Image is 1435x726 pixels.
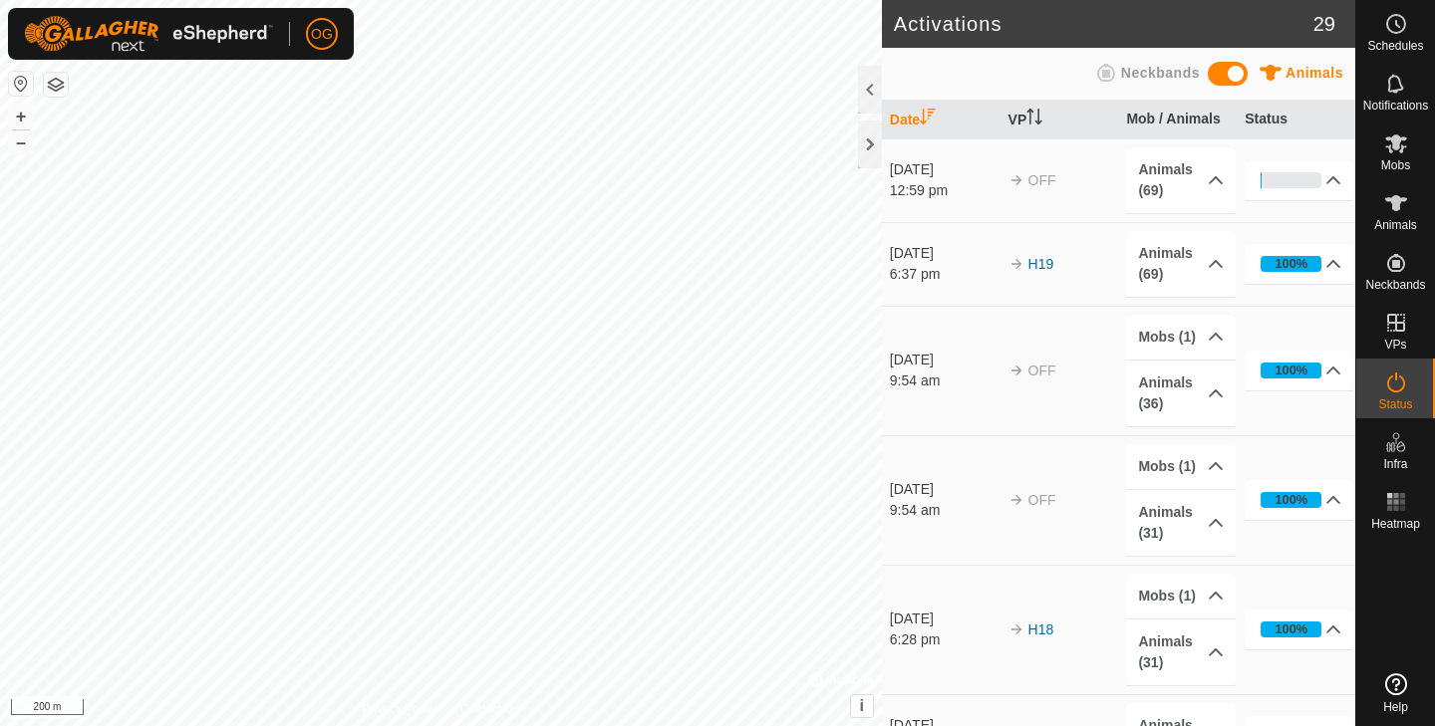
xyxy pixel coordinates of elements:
[1245,480,1353,520] p-accordion-header: 100%
[1008,256,1024,272] img: arrow
[1126,147,1235,213] p-accordion-header: Animals (69)
[9,105,33,128] button: +
[1275,361,1307,379] div: 100%
[1026,112,1042,127] p-sorticon: Activate to sort
[1126,574,1235,618] p-accordion-header: Mobs (1)
[1256,161,1267,199] div: 1%
[1261,363,1321,378] div: 100%
[44,73,68,97] button: Map Layers
[1384,339,1406,351] span: VPs
[920,112,936,127] p-sorticon: Activate to sort
[1245,351,1353,390] p-accordion-header: 100%
[890,500,999,521] div: 9:54 am
[1028,492,1056,508] span: OFF
[890,264,999,285] div: 6:37 pm
[1245,609,1353,649] p-accordion-header: 100%
[894,12,1313,36] h2: Activations
[1126,444,1235,489] p-accordion-header: Mobs (1)
[311,24,333,45] span: OG
[1028,172,1056,188] span: OFF
[1126,619,1235,685] p-accordion-header: Animals (31)
[1008,363,1024,378] img: arrow
[460,700,519,718] a: Contact Us
[860,697,864,714] span: i
[890,180,999,201] div: 12:59 pm
[1245,244,1353,284] p-accordion-header: 100%
[24,16,273,52] img: Gallagher Logo
[851,695,873,717] button: i
[1275,254,1307,273] div: 100%
[1383,701,1408,713] span: Help
[890,608,999,629] div: [DATE]
[1275,619,1307,638] div: 100%
[1008,492,1024,508] img: arrow
[890,350,999,370] div: [DATE]
[882,101,1001,139] th: Date
[1028,256,1054,272] a: H19
[1286,65,1343,81] span: Animals
[1126,361,1235,426] p-accordion-header: Animals (36)
[9,130,33,154] button: –
[1245,160,1353,200] p-accordion-header: 1%
[1383,458,1407,470] span: Infra
[890,479,999,500] div: [DATE]
[1001,101,1119,139] th: VP
[1378,398,1412,410] span: Status
[890,159,999,180] div: [DATE]
[1121,65,1200,81] span: Neckbands
[1371,518,1420,530] span: Heatmap
[890,370,999,391] div: 9:54 am
[1118,101,1237,139] th: Mob / Animals
[1126,231,1235,297] p-accordion-header: Animals (69)
[1261,172,1321,188] div: 1%
[1363,100,1428,112] span: Notifications
[1126,315,1235,360] p-accordion-header: Mobs (1)
[9,72,33,96] button: Reset Map
[1237,101,1355,139] th: Status
[1356,665,1435,721] a: Help
[1261,256,1321,272] div: 100%
[1367,40,1423,52] span: Schedules
[1028,621,1054,637] a: H18
[1275,490,1307,509] div: 100%
[1365,279,1425,291] span: Neckbands
[1028,363,1056,378] span: OFF
[1008,621,1024,637] img: arrow
[1374,219,1417,231] span: Animals
[1008,172,1024,188] img: arrow
[1381,159,1410,171] span: Mobs
[1261,621,1321,637] div: 100%
[1261,492,1321,508] div: 100%
[1313,9,1335,39] span: 29
[1126,490,1235,556] p-accordion-header: Animals (31)
[890,243,999,264] div: [DATE]
[890,629,999,650] div: 6:28 pm
[362,700,436,718] a: Privacy Policy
